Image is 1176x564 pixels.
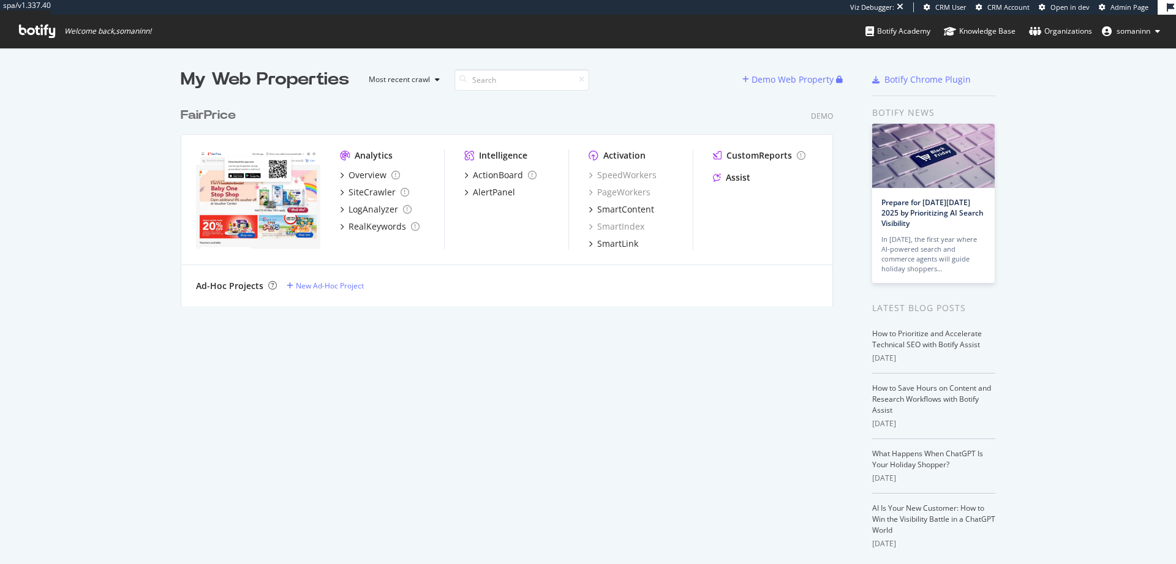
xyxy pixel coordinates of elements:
div: Ad-Hoc Projects [196,280,263,292]
div: CustomReports [726,149,792,162]
a: CRM User [924,2,967,12]
div: New Ad-Hoc Project [296,280,364,291]
button: Most recent crawl [359,70,445,89]
a: LogAnalyzer [340,203,412,216]
div: Overview [349,169,386,181]
a: SmartContent [589,203,654,216]
a: New Ad-Hoc Project [287,280,364,291]
div: Knowledge Base [944,25,1016,37]
span: Admin Page [1110,2,1148,12]
div: Most recent crawl [369,76,430,83]
a: Organizations [1029,15,1092,48]
div: [DATE] [872,473,995,484]
a: Demo Web Property [742,74,836,85]
span: CRM User [935,2,967,12]
button: somaninn [1092,21,1170,41]
input: Search [454,69,589,91]
a: AlertPanel [464,186,515,198]
div: [DATE] [872,353,995,364]
div: Botify Chrome Plugin [884,73,971,86]
div: LogAnalyzer [349,203,398,216]
div: ActionBoard [473,169,523,181]
div: Demo Web Property [752,73,834,86]
div: In [DATE], the first year where AI-powered search and commerce agents will guide holiday shoppers… [881,235,986,274]
div: [DATE] [872,418,995,429]
a: How to Save Hours on Content and Research Workflows with Botify Assist [872,383,991,415]
a: Admin Page [1099,2,1148,12]
a: AI Is Your New Customer: How to Win the Visibility Battle in a ChatGPT World [872,503,995,535]
a: ActionBoard [464,169,537,181]
a: Overview [340,169,400,181]
a: FairPrice [181,107,241,124]
div: Analytics [355,149,393,162]
div: Botify news [872,106,995,119]
a: How to Prioritize and Accelerate Technical SEO with Botify Assist [872,328,982,350]
a: SmartLink [589,238,638,250]
div: [DATE] [872,538,995,549]
div: Intelligence [479,149,527,162]
a: What Happens When ChatGPT Is Your Holiday Shopper? [872,448,983,470]
div: Activation [603,149,646,162]
div: SiteCrawler [349,186,396,198]
a: Botify Academy [865,15,930,48]
div: Assist [726,171,750,184]
a: SpeedWorkers [589,169,657,181]
div: SmartLink [597,238,638,250]
button: Demo Web Property [742,70,836,89]
div: Organizations [1029,25,1092,37]
div: SmartContent [597,203,654,216]
div: My Web Properties [181,67,349,92]
a: Prepare for [DATE][DATE] 2025 by Prioritizing AI Search Visibility [881,197,984,228]
div: AlertPanel [473,186,515,198]
div: Viz Debugger: [850,2,894,12]
a: Botify Chrome Plugin [872,73,971,86]
a: CustomReports [713,149,805,162]
span: somaninn [1117,26,1150,36]
div: Latest Blog Posts [872,301,995,315]
img: FairPrice [196,149,320,249]
a: SiteCrawler [340,186,409,198]
span: CRM Account [987,2,1030,12]
div: FairPrice [181,107,236,124]
a: Assist [713,171,750,184]
a: CRM Account [976,2,1030,12]
div: Botify Academy [865,25,930,37]
img: Prepare for Black Friday 2025 by Prioritizing AI Search Visibility [872,124,995,188]
div: grid [181,92,843,306]
span: Open in dev [1050,2,1090,12]
a: PageWorkers [589,186,650,198]
div: RealKeywords [349,220,406,233]
a: SmartIndex [589,220,644,233]
a: Knowledge Base [944,15,1016,48]
a: Open in dev [1039,2,1090,12]
span: Welcome back, somaninn ! [64,26,151,36]
a: RealKeywords [340,220,420,233]
div: Demo [811,111,833,121]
